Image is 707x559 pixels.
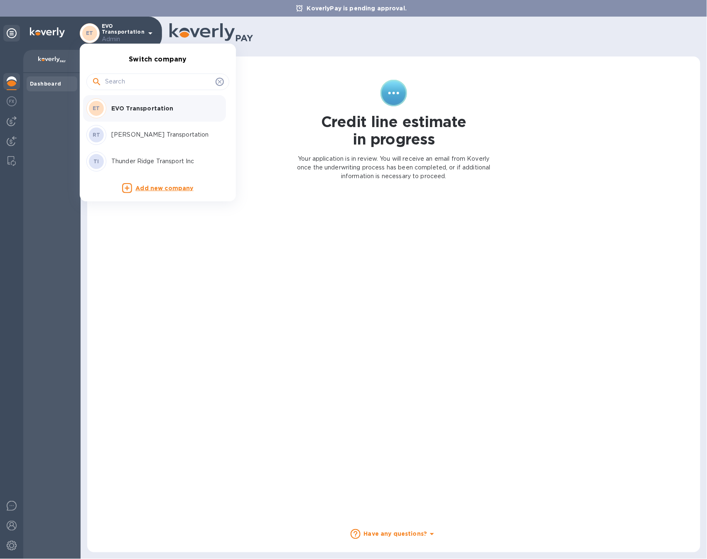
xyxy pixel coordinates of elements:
p: EVO Transportation [111,104,216,113]
p: [PERSON_NAME] Transportation [111,130,216,139]
b: RT [93,132,101,138]
b: TI [93,158,99,164]
p: Add new company [135,184,193,193]
p: Thunder Ridge Transport Inc [111,157,216,166]
b: ET [93,105,100,111]
input: Search [105,76,212,88]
